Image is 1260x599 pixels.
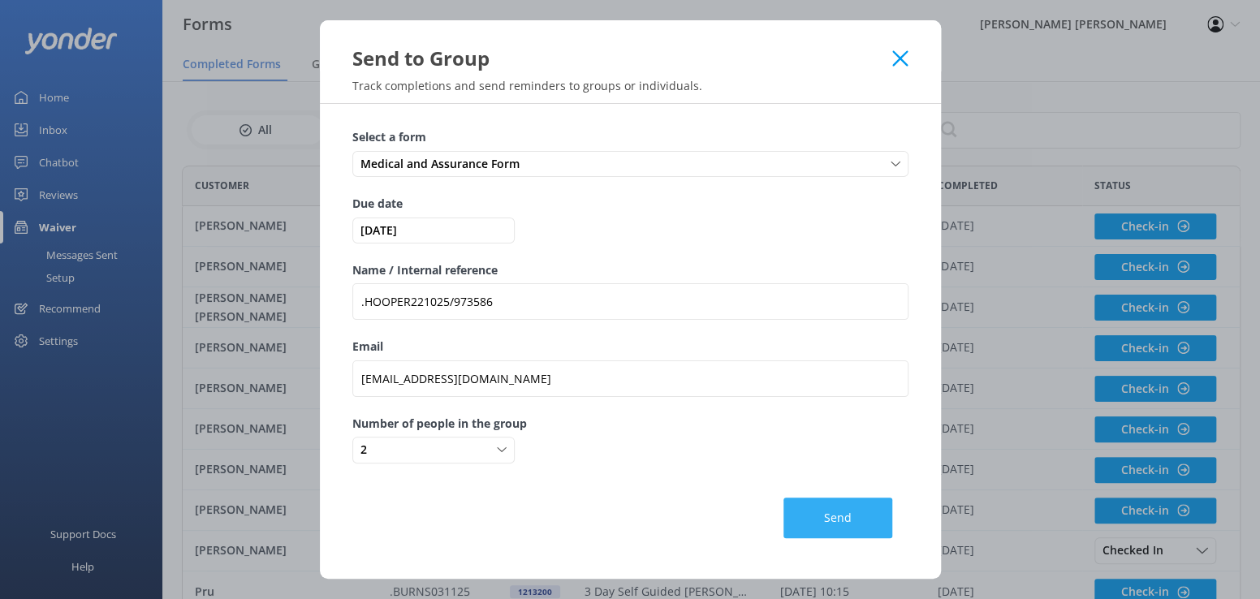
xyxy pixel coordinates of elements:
label: Select a form [352,128,908,146]
p: Track completions and send reminders to groups or individuals. [320,78,941,93]
span: 2 [360,441,377,459]
input: eg. John [352,283,908,320]
label: Number of people in the group [352,415,908,433]
label: Email [352,338,908,356]
span: Medical and Assurance Form [360,155,529,173]
label: Name / Internal reference [352,261,908,279]
span: [DATE] [356,222,511,239]
div: Send to Group [352,45,893,71]
input: example@test.com [352,360,908,397]
button: Close [892,50,908,67]
button: Send [783,498,892,538]
label: Due date [352,195,908,213]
